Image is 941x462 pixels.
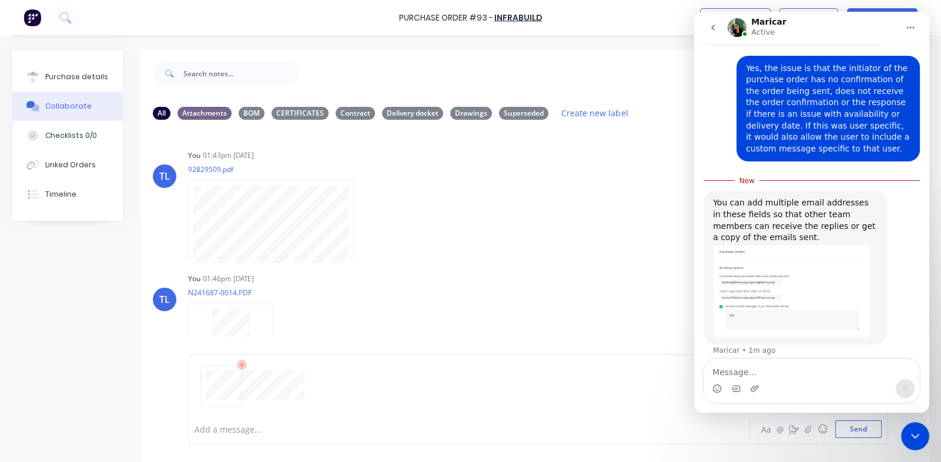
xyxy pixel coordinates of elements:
[12,180,123,209] button: Timeline
[188,288,284,298] p: N241687-0014.PDF
[45,160,96,170] div: Linked Orders
[203,274,254,284] div: 01:46pm [DATE]
[12,62,123,92] button: Purchase details
[178,107,232,120] div: Attachments
[700,8,771,27] button: Close
[183,62,300,85] input: Search notes...
[12,121,123,150] button: Checklists 0/0
[239,107,264,120] div: BOM
[494,12,543,23] a: Infrabuild
[188,164,366,174] p: 92829509.pdf
[399,12,493,24] div: Purchase Order #93 -
[336,107,375,120] div: Contract
[901,422,929,450] iframe: Intercom live chat
[450,107,492,120] div: Drawings
[45,130,97,141] div: Checklists 0/0
[159,169,170,183] div: TL
[24,9,41,26] img: Factory
[555,105,634,121] button: Create new label
[159,292,170,306] div: TL
[272,107,329,120] div: CERTIFICATES
[12,150,123,180] button: Linked Orders
[45,189,76,200] div: Timeline
[779,8,838,27] button: Options
[203,150,254,161] div: 01:43pm [DATE]
[188,274,200,284] div: You
[382,107,443,120] div: Delivery docket
[773,422,787,436] button: @
[499,107,548,120] div: Superseded
[45,101,92,112] div: Collaborate
[847,8,917,27] button: Edit Purchase
[153,107,170,120] div: All
[759,422,773,436] button: Aa
[45,72,108,82] div: Purchase details
[694,12,929,413] iframe: Intercom live chat
[835,420,882,438] button: Send
[188,150,200,161] div: You
[815,422,829,436] button: ☺
[12,92,123,121] button: Collaborate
